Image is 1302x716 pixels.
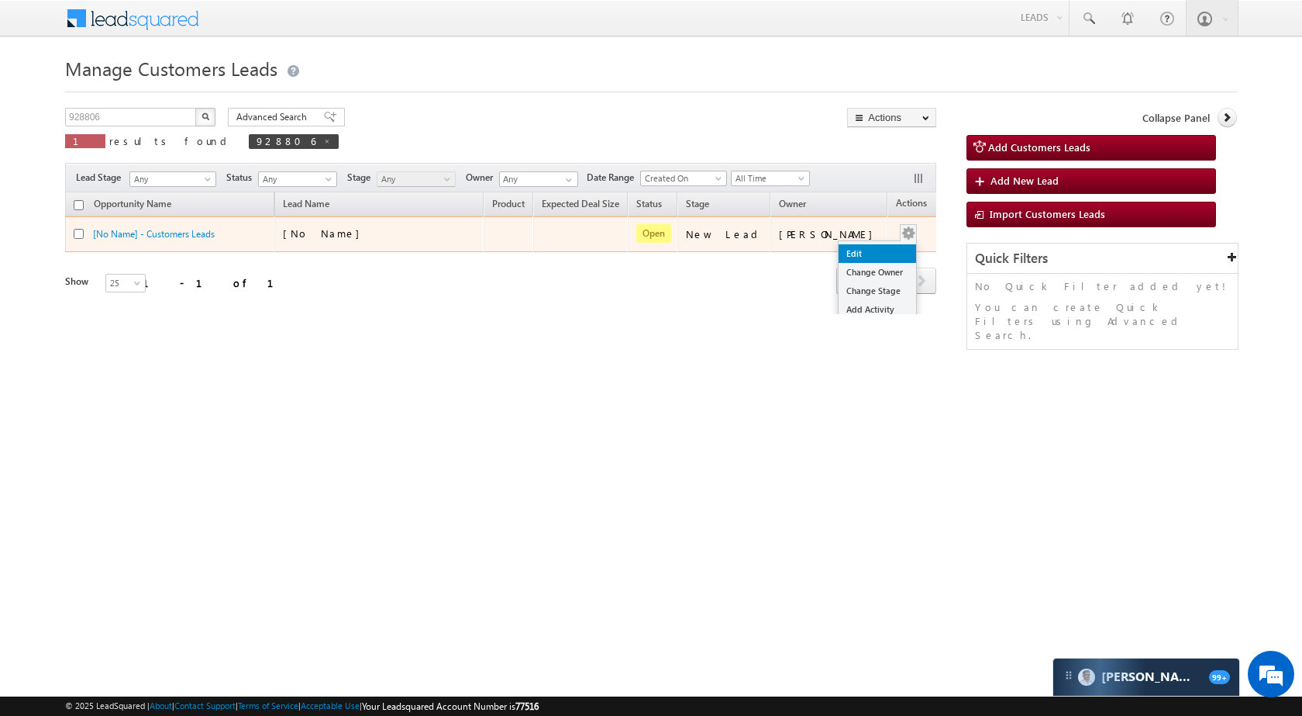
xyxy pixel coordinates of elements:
span: Owner [779,198,806,209]
span: Any [377,172,451,186]
span: 77516 [515,700,539,712]
span: Date Range [587,171,640,185]
span: Your Leadsquared Account Number is [362,700,539,712]
span: Created On [641,171,722,185]
a: Acceptable Use [301,700,360,711]
a: Contact Support [174,700,236,711]
span: next [908,268,936,294]
span: Status [226,171,258,185]
div: Minimize live chat window [254,8,291,45]
div: Quick Filters [967,244,1238,274]
input: Type to Search [499,171,578,187]
textarea: Type your message and hit 'Enter' [20,144,283,465]
span: Opportunity Name [94,198,171,209]
span: Add Customers Leads [988,140,1090,154]
div: carter-dragCarter[PERSON_NAME]99+ [1052,658,1240,697]
a: Any [129,171,216,187]
a: Terms of Service [238,700,298,711]
a: All Time [731,171,810,186]
a: Any [377,171,456,187]
a: Stage [678,195,717,216]
div: 1 - 1 of 1 [143,274,292,292]
button: Actions [847,108,936,127]
span: Lead Name [275,195,337,216]
div: New Lead [686,227,763,241]
div: Show [65,275,93,289]
a: Show All Items [557,172,577,188]
span: [No Name] [283,227,367,240]
a: Any [258,171,337,187]
span: 928806 [257,134,315,147]
span: Actions [888,195,935,215]
span: 1 [73,134,98,147]
span: Any [259,172,332,186]
img: Search [201,112,209,120]
span: Any [130,172,211,186]
span: All Time [732,171,805,185]
a: Expected Deal Size [534,195,627,216]
input: Check all records [74,200,84,210]
a: Change Owner [839,263,916,282]
a: Opportunity Name [86,195,179,216]
a: [No Name] - Customers Leads [93,228,215,240]
span: Add New Lead [990,174,1059,187]
div: Chat with us now [81,81,260,102]
em: Start Chat [211,478,281,499]
span: prev [836,268,865,294]
span: Collapse Panel [1142,111,1210,125]
p: No Quick Filter added yet! [975,279,1230,293]
span: 25 [106,276,147,290]
span: Import Customers Leads [990,207,1105,220]
span: 99+ [1209,670,1230,684]
img: carter-drag [1063,669,1075,682]
span: Expected Deal Size [542,198,619,209]
span: © 2025 LeadSquared | | | | | [65,699,539,714]
span: Advanced Search [236,110,312,124]
a: Status [629,195,670,216]
span: Product [492,198,525,209]
img: d_60004797649_company_0_60004797649 [26,81,65,102]
span: Stage [347,171,377,185]
span: Lead Stage [76,171,127,185]
div: [PERSON_NAME] [779,227,880,241]
a: About [150,700,172,711]
a: 25 [105,274,146,292]
span: Open [636,224,671,243]
span: Owner [466,171,499,185]
p: You can create Quick Filters using Advanced Search. [975,300,1230,342]
span: results found [109,134,232,147]
a: Add Activity [839,300,916,319]
a: Created On [640,171,727,186]
span: Manage Customers Leads [65,56,277,81]
a: next [908,269,936,294]
a: Edit [839,244,916,263]
span: Stage [686,198,709,209]
a: Change Stage [839,282,916,300]
a: prev [836,269,865,294]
